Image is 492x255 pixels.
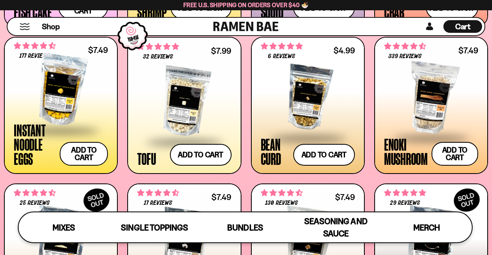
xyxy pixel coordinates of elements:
[458,47,478,54] div: $7.49
[42,20,60,33] a: Shop
[79,184,113,216] div: SOLD OUT
[443,18,482,35] div: Cart
[413,223,440,232] span: Merch
[334,47,355,54] div: $4.99
[432,142,478,166] button: Add to cart
[42,21,60,32] span: Shop
[293,144,355,166] button: Add to cart
[455,22,471,31] span: Cart
[109,212,200,242] a: Single Toppings
[170,144,232,166] button: Add to cart
[388,53,422,60] span: 339 reviews
[261,137,289,166] div: Bean Curd
[268,53,295,60] span: 6 reviews
[261,41,303,51] span: 5.00 stars
[137,151,156,166] div: Tofu
[381,212,472,242] a: Merch
[374,37,488,174] a: 4.53 stars 339 reviews $7.49 Enoki Mushroom Add to cart
[384,137,428,166] div: Enoki Mushroom
[143,54,173,60] span: 32 reviews
[335,193,355,201] div: $7.49
[14,188,56,198] span: 4.52 stars
[200,212,290,242] a: Bundles
[227,223,263,232] span: Bundles
[60,142,108,166] button: Add to cart
[265,200,298,206] span: 130 reviews
[144,200,172,206] span: 17 reviews
[88,46,108,54] div: $7.49
[19,23,30,30] button: Mobile Menu Trigger
[390,200,420,206] span: 29 reviews
[251,37,365,174] a: 5.00 stars 6 reviews $4.99 Bean Curd Add to cart
[14,123,56,166] div: Instant Noodle Eggs
[290,212,381,242] a: Seasoning and Sauce
[137,188,179,198] span: 4.59 stars
[183,1,309,9] span: Free U.S. Shipping on Orders over $40 🍜
[137,42,179,52] span: 4.78 stars
[304,216,367,238] span: Seasoning and Sauce
[53,223,75,232] span: Mixes
[14,41,56,51] span: 4.71 stars
[20,200,50,206] span: 25 reviews
[261,188,303,198] span: 4.68 stars
[384,41,426,51] span: 4.53 stars
[4,37,118,174] a: 4.71 stars 177 reviews $7.49 Instant Noodle Eggs Add to cart
[211,47,231,55] div: $7.99
[19,212,109,242] a: Mixes
[127,37,241,174] a: 4.78 stars 32 reviews $7.99 Tofu Add to cart
[211,193,231,201] div: $7.49
[121,223,188,232] span: Single Toppings
[450,184,484,216] div: SOLD OUT
[384,188,426,198] span: 4.86 stars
